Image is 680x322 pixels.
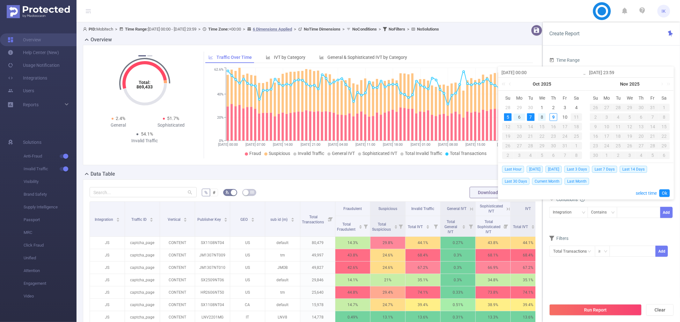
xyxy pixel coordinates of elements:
div: 28 [504,104,512,111]
div: 11 [571,113,582,121]
a: Help Center (New) [8,46,59,59]
div: 5 [624,113,636,121]
span: We [537,95,548,101]
div: 4 [613,113,624,121]
input: Search... [90,187,197,197]
b: PID: [89,27,96,31]
span: > [377,27,383,31]
tspan: [DATE] 11:00 [355,143,375,147]
div: 3 [624,151,636,159]
div: 21 [647,132,658,140]
div: 8 [571,151,582,159]
div: 3 [561,104,569,111]
span: Fr [559,95,571,101]
td: November 9, 2025 [590,122,601,131]
td: October 6, 2025 [514,112,525,122]
i: icon: bar-chart [319,55,324,59]
div: 24 [559,132,571,140]
span: > [405,27,411,31]
div: 28 [613,104,624,111]
i: icon: bg-colors [225,190,229,194]
td: October 26, 2025 [590,103,601,112]
div: 24 [601,142,613,150]
a: Next month (PageDown) [659,78,664,90]
div: 26 [502,142,514,150]
b: Time Zone: [208,27,229,31]
td: November 29, 2025 [658,141,670,150]
div: 3 [601,113,613,121]
div: 8 [658,113,670,121]
div: 2 [590,113,601,121]
span: Brand Safety [24,188,77,201]
div: 14 [647,123,658,130]
div: 10 [601,123,613,130]
div: 28 [647,142,658,150]
td: November 26, 2025 [624,141,636,150]
td: October 31, 2025 [559,141,571,150]
div: 8 [538,113,546,121]
div: 6 [635,113,647,121]
div: 7 [527,113,535,121]
div: 1 [658,104,670,111]
span: > [340,27,347,31]
td: November 12, 2025 [624,122,636,131]
i: icon: down [611,211,615,215]
td: November 19, 2025 [624,131,636,141]
div: 30 [635,104,647,111]
span: Create Report [549,31,580,37]
div: 4 [635,151,647,159]
td: November 3, 2025 [601,112,613,122]
div: 16 [590,132,601,140]
td: October 28, 2025 [525,141,537,150]
div: 17 [601,132,613,140]
td: October 9, 2025 [548,112,559,122]
a: Overview [8,33,41,46]
div: 1 [571,142,582,150]
div: 26 [590,104,601,111]
input: End date [589,69,670,76]
div: 20 [514,132,525,140]
span: Tu [613,95,624,101]
td: November 7, 2025 [559,150,571,160]
td: October 13, 2025 [514,122,525,131]
td: December 4, 2025 [635,150,647,160]
span: 54.1% [141,131,153,136]
td: October 30, 2025 [635,103,647,112]
a: Usage Notification [8,59,60,72]
tspan: [DATE] 23:00 [497,143,517,147]
i: icon: user [83,27,89,31]
span: Invalid Traffic [298,151,324,156]
div: 6 [515,113,523,121]
td: October 23, 2025 [548,131,559,141]
div: 27 [601,104,613,111]
td: December 1, 2025 [601,150,613,160]
a: 2025 [629,78,640,90]
div: 12 [502,123,514,130]
div: Integration [553,207,576,218]
th: Mon [601,93,613,103]
div: 20 [635,132,647,140]
td: October 27, 2025 [514,141,525,150]
th: Tue [525,93,537,103]
tspan: [DATE] 21:00 [301,143,320,147]
td: October 1, 2025 [537,103,548,112]
b: No Time Dimensions [304,27,340,31]
td: November 20, 2025 [635,131,647,141]
td: October 14, 2025 [525,122,537,131]
th: Sat [658,93,670,103]
tspan: [DATE] 14:00 [273,143,293,147]
td: November 8, 2025 [571,150,582,160]
span: Tu [525,95,537,101]
a: Users [8,84,34,97]
td: October 20, 2025 [514,131,525,141]
div: 23 [548,132,559,140]
div: 5 [504,113,512,121]
span: IVT by Category [274,55,305,60]
a: Integrations [8,72,47,84]
i: icon: line-chart [208,55,213,59]
td: October 17, 2025 [559,122,571,131]
td: October 21, 2025 [525,131,537,141]
a: Reports [23,98,39,111]
td: November 17, 2025 [601,131,613,141]
tspan: [DATE] 18:00 [383,143,403,147]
